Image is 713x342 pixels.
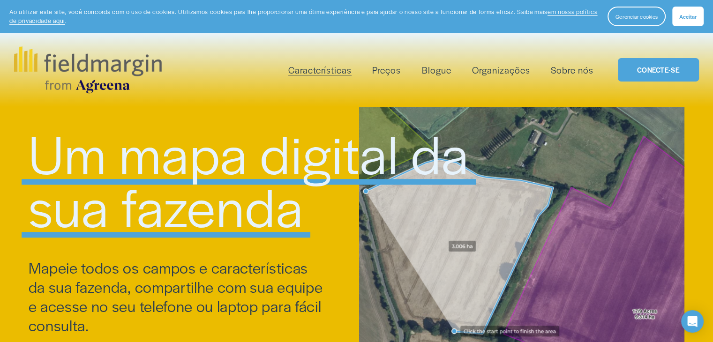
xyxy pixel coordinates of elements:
[472,62,530,78] a: Organizações
[421,63,451,76] font: Blogue
[637,65,680,74] font: CONECTE-SE
[14,46,161,93] img: fieldmargin.com
[65,16,67,25] font: .
[679,13,697,20] font: Aceitar
[29,115,481,243] font: Um mapa digital da sua fazenda
[9,7,548,16] font: Ao utilizar este site, você concorda com o uso de cookies. Utilizamos cookies para lhe proporcion...
[288,63,352,76] font: Características
[681,310,704,333] div: Abra o Intercom Messenger
[615,13,658,20] font: Gerenciar cookies
[551,62,593,78] a: Sobre nós
[472,63,530,76] font: Organizações
[618,58,699,82] a: CONECTE-SE
[421,62,451,78] a: Blogue
[9,7,597,25] a: em nossa política de privacidade aqui
[672,7,704,26] button: Aceitar
[551,63,593,76] font: Sobre nós
[29,257,326,335] font: Mapeie todos os campos e características da sua fazenda, compartilhe com sua equipe e acesse no s...
[372,62,401,78] a: Preços
[372,63,401,76] font: Preços
[288,62,352,78] a: lista suspensa de pastas
[608,7,666,26] button: Gerenciar cookies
